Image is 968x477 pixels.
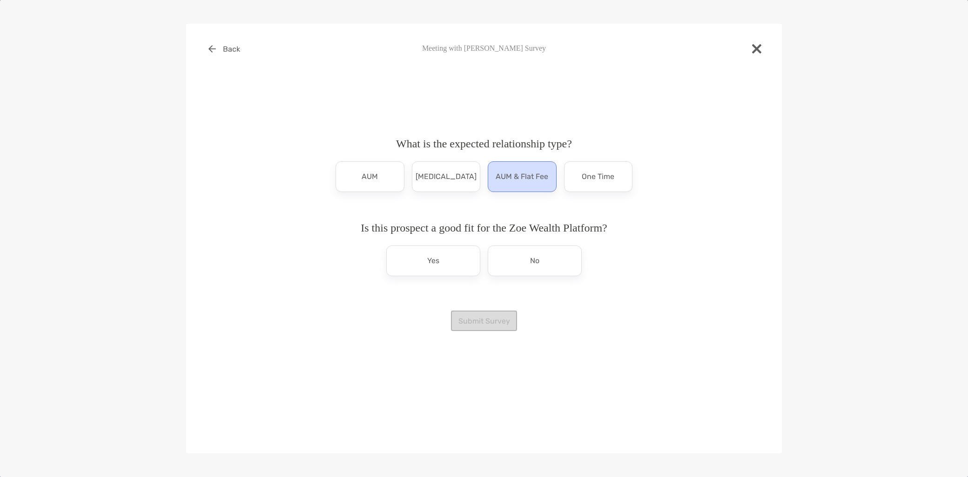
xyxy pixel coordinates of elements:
img: close modal [752,44,761,53]
p: AUM & Flat Fee [496,169,548,184]
button: Back [201,39,247,59]
p: One Time [582,169,614,184]
p: No [530,253,539,268]
img: button icon [208,45,216,53]
h4: Is this prospect a good fit for the Zoe Wealth Platform? [328,222,640,234]
p: Yes [427,253,439,268]
p: AUM [362,169,378,184]
p: [MEDICAL_DATA] [416,169,477,184]
h4: Meeting with [PERSON_NAME] Survey [201,44,767,53]
h4: What is the expected relationship type? [328,138,640,150]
